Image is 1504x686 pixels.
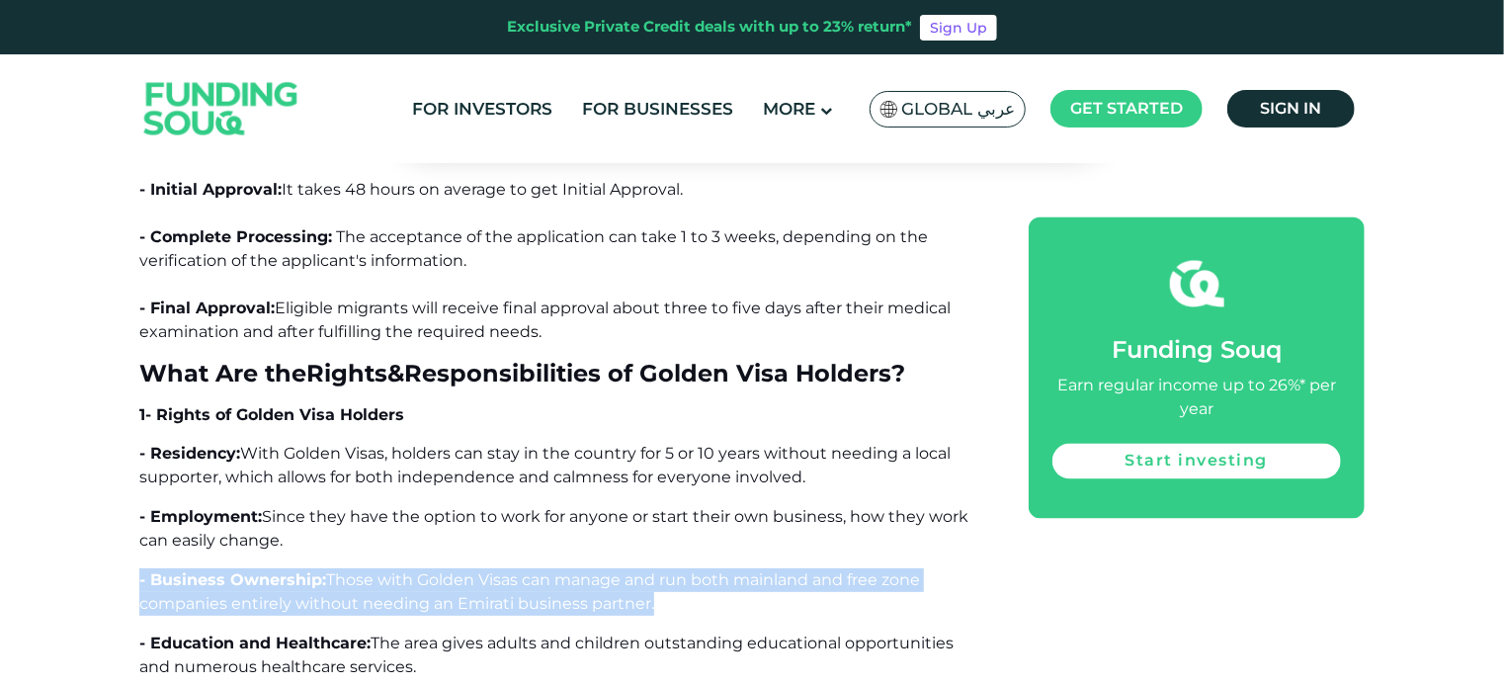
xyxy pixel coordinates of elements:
span: It takes 48 hours on average to get Initial Approval. [282,180,683,199]
a: For Investors [408,93,558,126]
span: - Education and Healthcare: [139,634,371,652]
div: Exclusive Private Credit deals with up to 23% return* [507,16,912,39]
img: Logo [125,59,318,159]
a: For Businesses [578,93,739,126]
span: The acceptance of the application can take 1 to 3 weeks, depending on the verification of the app... [139,227,928,270]
span: Funding Souq [1112,336,1282,365]
span: Those with Golden Visas can manage and run both mainland and free zone companies entirely without... [139,570,920,613]
span: - Final Approval: [139,299,275,317]
span: - Residency: [139,444,240,463]
span: Global عربي [901,98,1015,121]
span: The area gives adults and children outstanding educational opportunities and numerous healthcare ... [139,634,954,676]
span: - Complete Processing: [139,227,332,246]
span: Get started [1070,99,1183,118]
span: - Business Ownership: [139,570,326,589]
span: More [764,99,816,119]
span: What Are the [139,359,306,387]
span: Eligible migrants will receive final approval about three to five days after their medical examin... [139,299,951,341]
a: Sign in [1227,90,1355,128]
a: Sign Up [920,15,997,41]
span: & [387,359,404,387]
span: - Employment: [139,507,262,526]
a: Start investing [1052,444,1341,479]
span: - Initial Approval: [139,180,282,199]
div: Earn regular income up to 26%* per year [1052,375,1341,422]
span: Since they have the option to work for anyone or start their own business, how they work can easi... [139,507,968,550]
img: SA Flag [880,101,898,118]
span: ? [891,359,905,387]
span: Rights [306,359,387,387]
span: 1- Rights of Golden Visa Holders [139,405,404,424]
span: Sign in [1261,99,1322,118]
img: fsicon [1170,257,1224,311]
span: With Golden Visas, holders can stay in the country for 5 or 10 years without needing a local supp... [139,444,951,486]
span: Responsibilities of Golden Visa Holders [404,359,891,387]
